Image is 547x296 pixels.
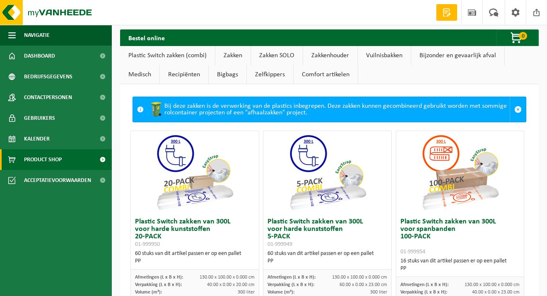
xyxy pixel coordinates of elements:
[496,29,538,46] button: 0
[238,290,255,295] span: 300 liter
[472,290,520,295] span: 40.00 x 0.00 x 23.00 cm
[135,282,182,287] span: Verpakking (L x B x H):
[24,108,55,129] span: Gebruikers
[411,46,504,65] a: Bijzonder en gevaarlijk afval
[267,250,387,265] div: 60 stuks van dit artikel passen er op een pallet
[24,87,72,108] span: Contactpersonen
[251,46,303,65] a: Zakken SOLO
[370,290,387,295] span: 300 liter
[120,46,215,65] a: Plastic Switch zakken (combi)
[120,65,159,84] a: Medisch
[400,218,520,255] h3: Plastic Switch zakken van 300L voor spanbanden 100-PACK
[358,46,411,65] a: Vuilnisbakken
[267,241,292,247] span: 01-999949
[419,131,501,214] img: 01-999954
[120,29,173,46] h2: Bestel online
[153,131,236,214] img: 01-999950
[24,129,50,149] span: Kalender
[24,46,55,66] span: Dashboard
[209,65,246,84] a: Bigbags
[267,257,387,265] div: PP
[135,250,255,265] div: 60 stuks van dit artikel passen er op een pallet
[519,32,527,40] span: 0
[207,282,255,287] span: 40.00 x 0.00 x 20.00 cm
[135,257,255,265] div: PP
[267,290,294,295] span: Volume (m³):
[303,46,357,65] a: Zakkenhouder
[135,241,160,247] span: 01-999950
[215,46,251,65] a: Zakken
[148,101,164,118] img: WB-0240-HPE-GN-50.png
[400,257,520,272] div: 16 stuks van dit artikel passen er op een pallet
[510,97,526,122] a: Sluit melding
[24,66,72,87] span: Bedrijfsgegevens
[267,218,387,248] h3: Plastic Switch zakken van 300L voor harde kunststoffen 5-PACK
[340,282,387,287] span: 60.00 x 0.00 x 23.00 cm
[24,170,91,191] span: Acceptatievoorwaarden
[400,249,425,255] span: 01-999954
[135,275,183,280] span: Afmetingen (L x B x H):
[332,275,387,280] span: 130.00 x 100.00 x 0.000 cm
[160,65,208,84] a: Recipiënten
[400,290,447,295] span: Verpakking (L x B x H):
[267,275,316,280] span: Afmetingen (L x B x H):
[247,65,293,84] a: Zelfkippers
[24,25,50,46] span: Navigatie
[148,97,510,122] div: Bij deze zakken is de verwerking van de plastics inbegrepen. Deze zakken kunnen gecombineerd gebr...
[135,218,255,248] h3: Plastic Switch zakken van 300L voor harde kunststoffen 20-PACK
[267,282,314,287] span: Verpakking (L x B x H):
[465,282,520,287] span: 130.00 x 100.00 x 0.000 cm
[294,65,358,84] a: Comfort artikelen
[24,149,62,170] span: Product Shop
[400,282,448,287] span: Afmetingen (L x B x H):
[135,290,162,295] span: Volume (m³):
[200,275,255,280] span: 130.00 x 100.00 x 0.000 cm
[286,131,369,214] img: 01-999949
[400,265,520,272] div: PP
